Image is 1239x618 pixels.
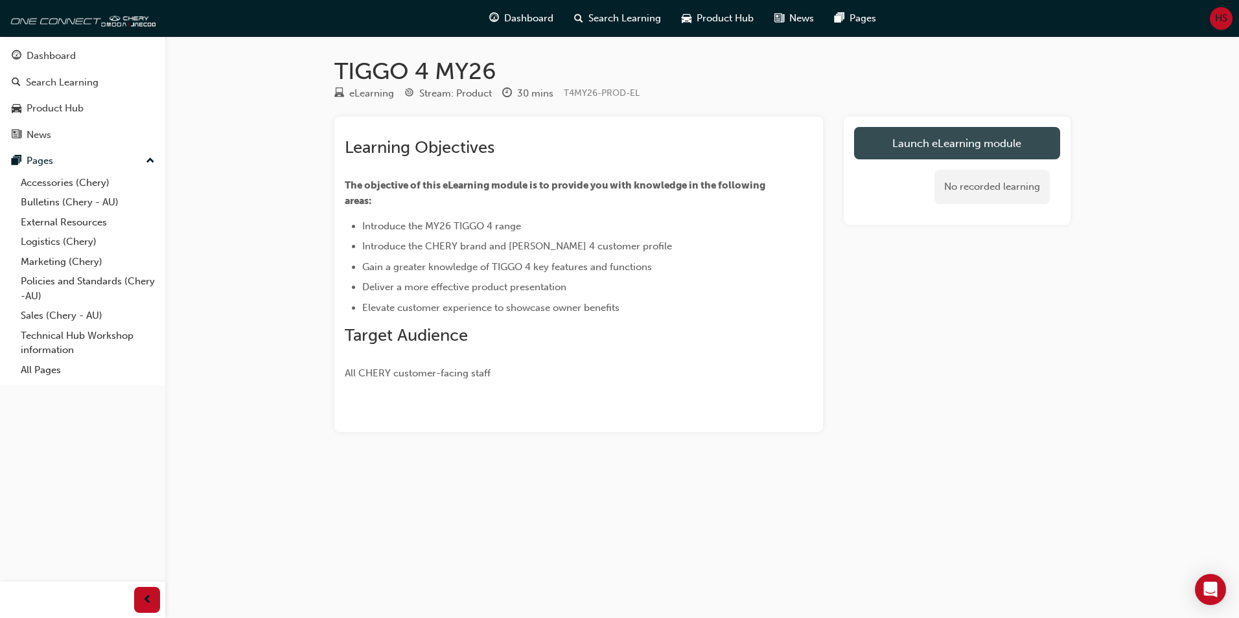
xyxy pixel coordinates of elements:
[16,192,160,212] a: Bulletins (Chery - AU)
[362,261,652,273] span: Gain a greater knowledge of TIGGO 4 key features and functions
[16,360,160,380] a: All Pages
[345,325,468,345] span: Target Audience
[1215,11,1227,26] span: HS
[5,149,160,173] button: Pages
[146,153,155,170] span: up-icon
[5,41,160,149] button: DashboardSearch LearningProduct HubNews
[588,11,661,26] span: Search Learning
[564,5,671,32] a: search-iconSearch Learning
[502,88,512,100] span: clock-icon
[345,179,767,207] span: The objective of this eLearning module is to provide you with knowledge in the following areas:
[854,127,1060,159] a: Launch eLearning module
[824,5,886,32] a: pages-iconPages
[671,5,764,32] a: car-iconProduct Hub
[6,5,156,31] img: oneconnect
[16,326,160,360] a: Technical Hub Workshop information
[143,592,152,608] span: prev-icon
[502,86,553,102] div: Duration
[16,306,160,326] a: Sales (Chery - AU)
[12,130,21,141] span: news-icon
[682,10,691,27] span: car-icon
[479,5,564,32] a: guage-iconDashboard
[5,97,160,120] a: Product Hub
[334,86,394,102] div: Type
[697,11,754,26] span: Product Hub
[334,57,1071,86] h1: TIGGO 4 MY26
[16,212,160,233] a: External Resources
[27,49,76,63] div: Dashboard
[574,10,583,27] span: search-icon
[404,86,492,102] div: Stream
[27,101,84,116] div: Product Hub
[362,302,619,314] span: Elevate customer experience to showcase owner benefits
[1195,574,1226,605] div: Open Intercom Messenger
[1210,7,1233,30] button: HS
[564,87,640,98] span: Learning resource code
[362,240,672,252] span: Introduce the CHERY brand and [PERSON_NAME] 4 customer profile
[334,88,344,100] span: learningResourceType_ELEARNING-icon
[16,173,160,193] a: Accessories (Chery)
[404,88,414,100] span: target-icon
[26,75,98,90] div: Search Learning
[12,103,21,115] span: car-icon
[27,128,51,143] div: News
[5,123,160,147] a: News
[5,44,160,68] a: Dashboard
[16,232,160,252] a: Logistics (Chery)
[12,155,21,167] span: pages-icon
[345,367,491,379] span: All CHERY customer-facing staff
[850,11,876,26] span: Pages
[835,10,844,27] span: pages-icon
[934,170,1050,204] div: No recorded learning
[16,252,160,272] a: Marketing (Chery)
[5,71,160,95] a: Search Learning
[764,5,824,32] a: news-iconNews
[489,10,499,27] span: guage-icon
[504,11,553,26] span: Dashboard
[349,86,394,101] div: eLearning
[362,220,521,232] span: Introduce the MY26 TIGGO 4 range
[517,86,553,101] div: 30 mins
[362,281,566,293] span: Deliver a more effective product presentation
[789,11,814,26] span: News
[345,137,494,157] span: Learning Objectives
[419,86,492,101] div: Stream: Product
[16,271,160,306] a: Policies and Standards (Chery -AU)
[774,10,784,27] span: news-icon
[12,77,21,89] span: search-icon
[27,154,53,168] div: Pages
[12,51,21,62] span: guage-icon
